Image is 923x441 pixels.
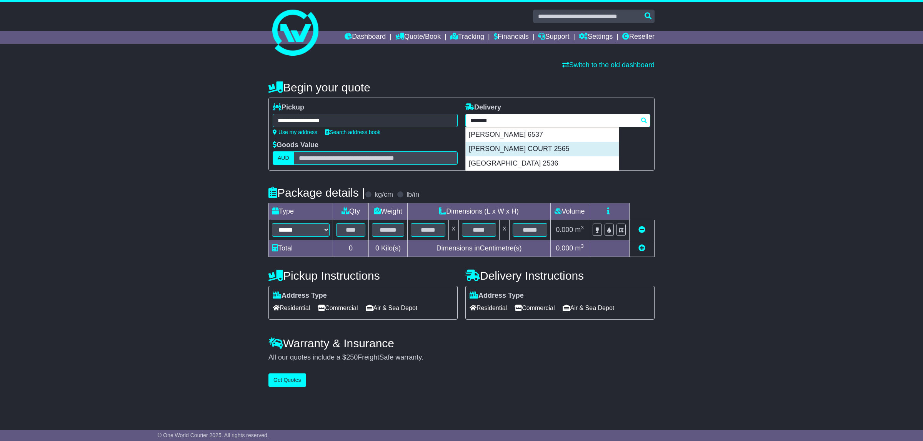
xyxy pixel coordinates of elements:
[575,226,584,234] span: m
[538,31,569,44] a: Support
[366,302,418,314] span: Air & Sea Depot
[268,81,655,94] h4: Begin your quote
[581,225,584,230] sup: 3
[268,353,655,362] div: All our quotes include a $ FreightSafe warranty.
[556,226,573,234] span: 0.000
[638,244,645,252] a: Add new item
[622,31,655,44] a: Reseller
[369,240,408,257] td: Kilo(s)
[581,243,584,249] sup: 3
[375,191,393,199] label: kg/cm
[450,31,484,44] a: Tracking
[579,31,613,44] a: Settings
[273,103,304,112] label: Pickup
[369,203,408,220] td: Weight
[466,156,619,171] div: [GEOGRAPHIC_DATA] 2536
[470,292,524,300] label: Address Type
[575,244,584,252] span: m
[448,220,458,240] td: x
[273,129,317,135] a: Use my address
[515,302,555,314] span: Commercial
[273,141,318,149] label: Goods Value
[470,302,507,314] span: Residential
[273,292,327,300] label: Address Type
[395,31,441,44] a: Quote/Book
[465,114,650,127] typeahead: Please provide city
[466,128,619,142] div: [PERSON_NAME] 6537
[407,240,550,257] td: Dimensions in Centimetre(s)
[269,240,333,257] td: Total
[273,302,310,314] span: Residential
[465,269,655,282] h4: Delivery Instructions
[407,203,550,220] td: Dimensions (L x W x H)
[269,203,333,220] td: Type
[268,373,306,387] button: Get Quotes
[333,203,369,220] td: Qty
[345,31,386,44] a: Dashboard
[562,61,655,69] a: Switch to the old dashboard
[494,31,529,44] a: Financials
[273,151,294,165] label: AUD
[407,191,419,199] label: lb/in
[466,142,619,156] div: [PERSON_NAME] COURT 2565
[563,302,615,314] span: Air & Sea Depot
[550,203,589,220] td: Volume
[333,240,369,257] td: 0
[325,129,380,135] a: Search address book
[465,103,501,112] label: Delivery
[158,432,269,438] span: © One World Courier 2025. All rights reserved.
[500,220,510,240] td: x
[638,226,645,234] a: Remove this item
[318,302,358,314] span: Commercial
[556,244,573,252] span: 0.000
[268,269,458,282] h4: Pickup Instructions
[268,186,365,199] h4: Package details |
[375,244,379,252] span: 0
[346,353,358,361] span: 250
[268,337,655,350] h4: Warranty & Insurance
